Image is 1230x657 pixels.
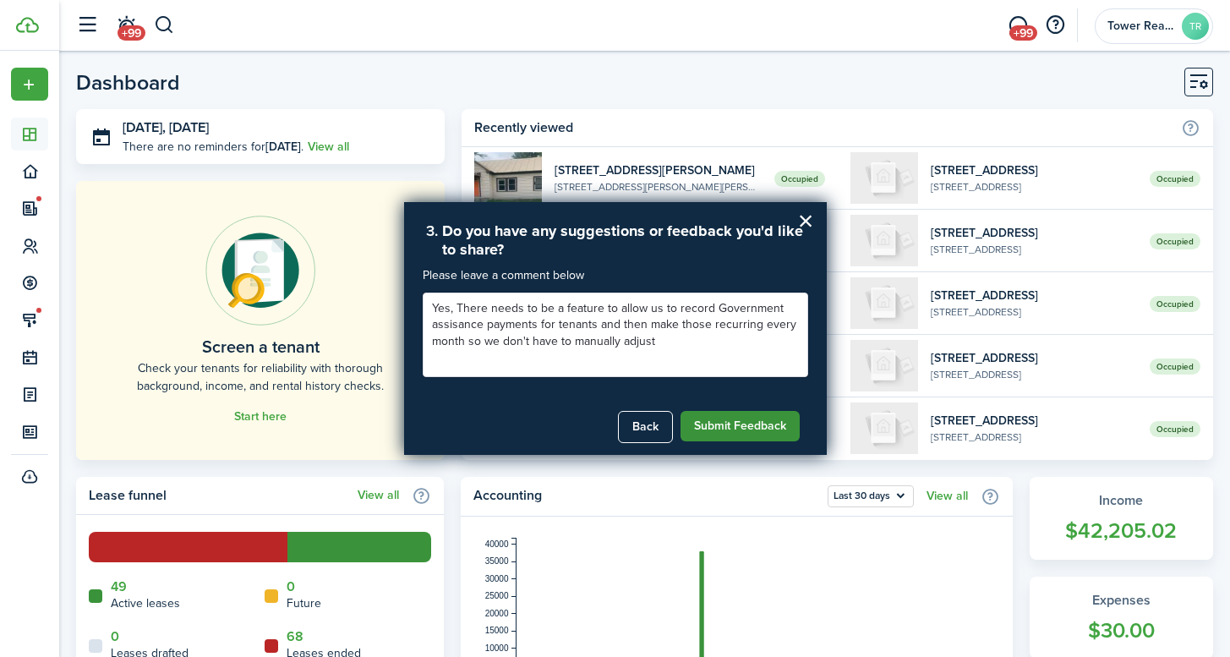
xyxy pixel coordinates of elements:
[850,277,918,329] img: 718
[11,68,48,101] button: Open menu
[474,118,1173,138] home-widget-title: Recently viewed
[485,574,509,583] tspan: 30000
[89,485,349,506] home-widget-title: Lease funnel
[111,579,127,594] a: 49
[828,485,914,507] button: Open menu
[123,118,432,139] h3: [DATE], [DATE]
[1047,590,1197,610] widget-stats-title: Expenses
[308,138,349,156] a: View all
[474,152,542,204] img: 1
[850,152,918,204] img: 718
[1047,490,1197,511] widget-stats-title: Income
[76,72,180,93] header-page-title: Dashboard
[618,411,673,443] button: Back
[555,162,761,179] widget-list-item-title: [STREET_ADDRESS][PERSON_NAME]
[850,340,918,391] img: 1
[234,410,287,424] a: Start here
[205,216,315,326] img: Online payments
[931,304,1137,320] widget-list-item-description: [STREET_ADDRESS]
[774,171,825,187] span: Occupied
[931,430,1137,445] widget-list-item-description: [STREET_ADDRESS]
[154,11,175,40] button: Search
[1047,515,1197,547] widget-stats-count: $42,205.02
[828,485,914,507] button: Last 30 days
[931,349,1137,367] widget-list-item-title: [STREET_ADDRESS]
[1041,11,1069,40] button: Open resource center
[423,267,808,284] p: Please leave a comment below
[287,629,303,644] a: 68
[1107,20,1175,32] span: Tower Realty / RAD Properties Investors LLC
[798,207,814,234] button: Close
[473,485,819,507] home-widget-title: Accounting
[927,490,968,503] a: View all
[1182,13,1209,40] avatar-text: TR
[931,224,1137,242] widget-list-item-title: [STREET_ADDRESS]
[850,215,918,266] img: 1
[442,220,807,260] strong: Do you have any suggestions or feedback you'd like to share?
[123,138,303,156] p: There are no reminders for .
[118,25,145,41] span: +99
[485,609,509,618] tspan: 20000
[1150,359,1200,375] span: Occupied
[16,17,39,33] img: TenantCloud
[1150,421,1200,437] span: Occupied
[358,489,399,502] a: View all
[681,411,800,441] button: Submit Feedback
[485,643,509,653] tspan: 10000
[287,579,295,594] a: 0
[1150,171,1200,187] span: Occupied
[931,179,1137,194] widget-list-item-description: [STREET_ADDRESS]
[71,9,103,41] button: Open sidebar
[485,591,509,600] tspan: 25000
[485,626,509,635] tspan: 15000
[931,412,1137,430] widget-list-item-title: [STREET_ADDRESS]
[265,138,301,156] b: [DATE]
[111,629,119,644] a: 0
[1047,615,1197,647] widget-stats-count: $30.00
[931,367,1137,382] widget-list-item-description: [STREET_ADDRESS]
[1150,233,1200,249] span: Occupied
[931,162,1137,179] widget-list-item-title: [STREET_ADDRESS]
[1150,296,1200,312] span: Occupied
[1009,25,1037,41] span: +99
[485,556,509,566] tspan: 35000
[202,334,320,359] home-placeholder-title: Screen a tenant
[110,4,142,47] a: Notifications
[114,359,407,395] home-placeholder-description: Check your tenants for reliability with thorough background, income, and rental history checks.
[931,242,1137,257] widget-list-item-description: [STREET_ADDRESS]
[287,594,321,612] home-widget-title: Future
[850,402,918,454] img: B
[931,287,1137,304] widget-list-item-title: [STREET_ADDRESS]
[1184,68,1213,96] button: Customise
[555,179,761,194] widget-list-item-description: [STREET_ADDRESS][PERSON_NAME][PERSON_NAME]
[485,539,509,549] tspan: 40000
[1002,4,1034,47] a: Messaging
[111,594,180,612] home-widget-title: Active leases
